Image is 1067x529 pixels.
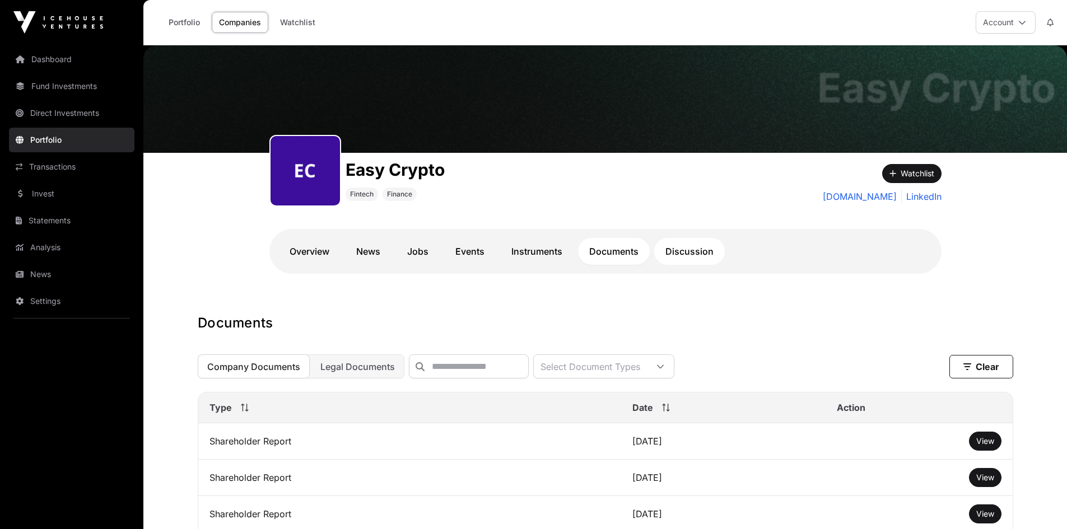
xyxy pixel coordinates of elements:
[949,355,1013,378] button: Clear
[882,164,942,183] button: Watchlist
[209,401,232,414] span: Type
[198,314,1013,332] h1: Documents
[198,460,622,496] td: Shareholder Report
[9,235,134,260] a: Analysis
[969,432,1001,451] button: View
[320,361,395,372] span: Legal Documents
[654,238,725,265] a: Discussion
[275,141,336,201] img: easy-crypto302.png
[817,68,1056,108] h1: Easy Crypto
[578,238,650,265] a: Documents
[207,361,300,372] span: Company Documents
[311,354,404,378] button: Legal Documents
[837,401,865,414] span: Action
[444,238,496,265] a: Events
[901,190,942,203] a: LinkedIn
[278,238,341,265] a: Overview
[976,472,994,482] span: View
[976,509,994,518] span: View
[500,238,574,265] a: Instruments
[273,12,323,33] a: Watchlist
[198,354,310,378] button: Company Documents
[976,11,1036,34] button: Account
[9,289,134,313] a: Settings
[212,12,268,33] a: Companies
[396,238,440,265] a: Jobs
[9,155,134,179] a: Transactions
[9,128,134,152] a: Portfolio
[198,423,622,460] td: Shareholder Report
[9,262,134,287] a: News
[9,208,134,233] a: Statements
[9,181,134,206] a: Invest
[350,190,374,199] span: Fintech
[632,401,653,414] span: Date
[9,74,134,99] a: Fund Investments
[976,472,994,483] a: View
[621,460,825,496] td: [DATE]
[621,423,825,460] td: [DATE]
[823,190,897,203] a: [DOMAIN_NAME]
[161,12,207,33] a: Portfolio
[278,238,933,265] nav: Tabs
[534,355,647,378] div: Select Document Types
[143,45,1067,153] img: Easy Crypto
[387,190,412,199] span: Finance
[346,160,445,180] h1: Easy Crypto
[13,11,103,34] img: Icehouse Ventures Logo
[976,436,994,447] a: View
[969,468,1001,487] button: View
[9,101,134,125] a: Direct Investments
[345,238,392,265] a: News
[976,436,994,446] span: View
[1011,475,1067,529] iframe: Chat Widget
[9,47,134,72] a: Dashboard
[976,508,994,519] a: View
[969,504,1001,523] button: View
